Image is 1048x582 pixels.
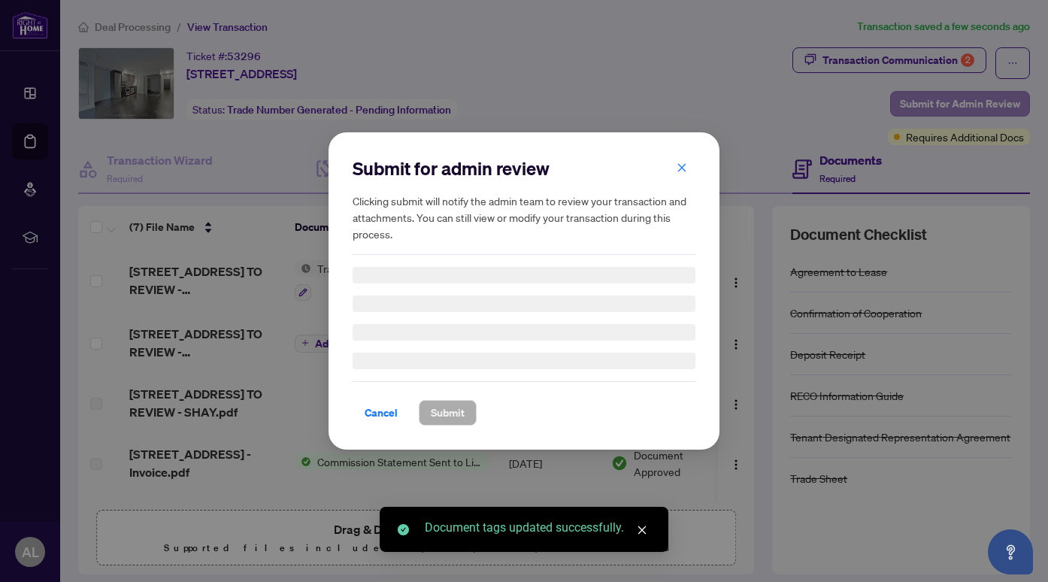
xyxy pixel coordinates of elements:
[677,162,687,173] span: close
[988,529,1033,574] button: Open asap
[398,524,409,535] span: check-circle
[353,400,410,426] button: Cancel
[353,156,695,180] h2: Submit for admin review
[425,519,650,537] div: Document tags updated successfully.
[353,192,695,242] h5: Clicking submit will notify the admin team to review your transaction and attachments. You can st...
[634,522,650,538] a: Close
[419,400,477,426] button: Submit
[637,525,647,535] span: close
[365,401,398,425] span: Cancel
